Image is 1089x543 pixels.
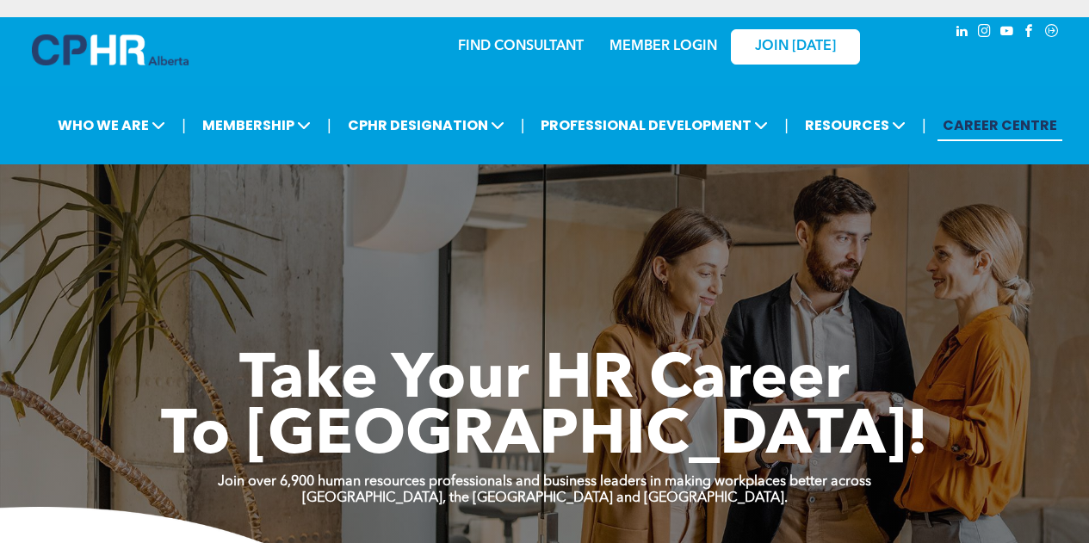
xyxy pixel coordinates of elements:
span: JOIN [DATE] [755,39,836,55]
a: FIND CONSULTANT [458,40,584,53]
a: facebook [1020,22,1039,45]
li: | [182,108,186,143]
strong: [GEOGRAPHIC_DATA], the [GEOGRAPHIC_DATA] and [GEOGRAPHIC_DATA]. [302,491,788,505]
li: | [784,108,789,143]
a: Social network [1043,22,1061,45]
strong: Join over 6,900 human resources professionals and business leaders in making workplaces better ac... [218,475,871,489]
span: PROFESSIONAL DEVELOPMENT [535,109,773,141]
a: instagram [975,22,994,45]
span: RESOURCES [800,109,911,141]
a: JOIN [DATE] [731,29,860,65]
a: youtube [998,22,1017,45]
a: CAREER CENTRE [937,109,1062,141]
a: linkedin [953,22,972,45]
span: To [GEOGRAPHIC_DATA]! [161,406,929,468]
span: MEMBERSHIP [197,109,316,141]
span: CPHR DESIGNATION [343,109,510,141]
li: | [521,108,525,143]
img: A blue and white logo for cp alberta [32,34,189,65]
a: MEMBER LOGIN [609,40,717,53]
li: | [327,108,331,143]
li: | [922,108,926,143]
span: Take Your HR Career [239,350,850,412]
span: WHO WE ARE [53,109,170,141]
